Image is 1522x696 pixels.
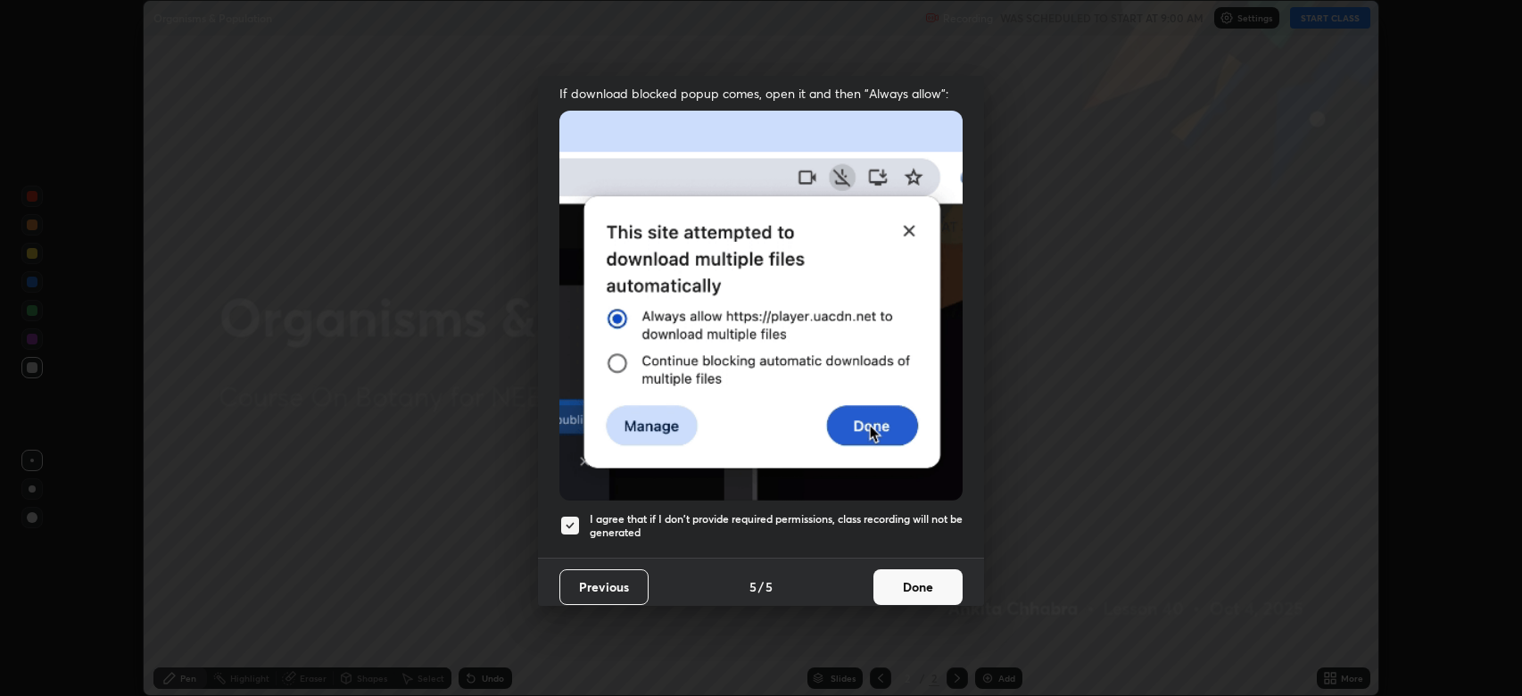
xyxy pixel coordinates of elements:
span: If download blocked popup comes, open it and then "Always allow": [559,85,963,102]
img: downloads-permission-blocked.gif [559,111,963,501]
h4: / [758,577,764,596]
button: Done [873,569,963,605]
button: Previous [559,569,649,605]
h4: 5 [749,577,757,596]
h4: 5 [765,577,773,596]
h5: I agree that if I don't provide required permissions, class recording will not be generated [590,512,963,540]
